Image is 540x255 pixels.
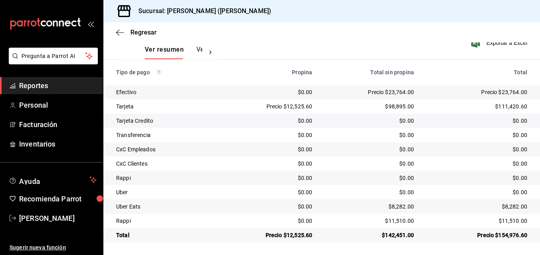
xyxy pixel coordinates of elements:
span: Ayuda [19,175,86,185]
span: Regresar [130,29,157,36]
button: Pregunta a Parrot AI [9,48,98,64]
div: $0.00 [325,174,414,182]
div: $0.00 [222,117,312,125]
div: $0.00 [222,203,312,211]
font: Personal [19,101,48,109]
button: Regresar [116,29,157,36]
div: $8,282.00 [427,203,527,211]
div: Precio $23,764.00 [325,88,414,96]
div: $0.00 [222,174,312,182]
font: Inventarios [19,140,55,148]
div: $0.00 [325,145,414,153]
div: Uber [116,188,209,196]
font: Tipo de pago [116,69,150,75]
div: Tarjeta [116,102,209,110]
div: Total sin propina [325,69,414,75]
div: Precio $12,525.60 [222,231,312,239]
div: $0.00 [325,188,414,196]
button: Exportar a Excel [473,38,527,48]
div: $142,451.00 [325,231,414,239]
h3: Sucursal: [PERSON_NAME] ([PERSON_NAME]) [132,6,271,16]
div: $0.00 [427,188,527,196]
button: Ver pagos [196,46,226,59]
svg: Los pagos realizados con Pay y otras terminales son montos brutos. [156,70,162,75]
font: Sugerir nueva función [10,244,66,251]
div: $111,420.60 [427,102,527,110]
font: Facturación [19,120,57,129]
a: Pregunta a Parrot AI [6,58,98,66]
font: Exportar a Excel [486,40,527,46]
div: Rappi [116,174,209,182]
div: $0.00 [427,174,527,182]
font: Recomienda Parrot [19,195,82,203]
div: $11,510.00 [325,217,414,225]
div: Precio $23,764.00 [427,88,527,96]
span: Pregunta a Parrot AI [21,52,85,60]
div: Efectivo [116,88,209,96]
div: $11,510.00 [427,217,527,225]
div: Propina [222,69,312,75]
div: Precio $154,976.60 [427,231,527,239]
div: Total [116,231,209,239]
div: CxC Empleados [116,145,209,153]
div: $0.00 [427,117,527,125]
div: $0.00 [222,188,312,196]
div: Transferencia [116,131,209,139]
div: $0.00 [325,131,414,139]
div: $8,282.00 [325,203,414,211]
div: $0.00 [427,131,527,139]
div: CxC Clientes [116,160,209,168]
div: $98,895.00 [325,102,414,110]
div: Tarjeta Credito [116,117,209,125]
div: $0.00 [427,160,527,168]
div: $0.00 [222,131,312,139]
font: [PERSON_NAME] [19,214,75,222]
div: $0.00 [222,217,312,225]
div: Rappi [116,217,209,225]
button: open_drawer_menu [87,21,94,27]
div: $0.00 [222,160,312,168]
font: Reportes [19,81,48,90]
div: $0.00 [222,88,312,96]
div: $0.00 [222,145,312,153]
div: Uber Eats [116,203,209,211]
div: $0.00 [325,160,414,168]
div: Total [427,69,527,75]
div: $0.00 [427,145,527,153]
div: Precio $12,525.60 [222,102,312,110]
font: Ver resumen [145,46,184,54]
div: $0.00 [325,117,414,125]
div: Pestañas de navegación [145,46,202,59]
